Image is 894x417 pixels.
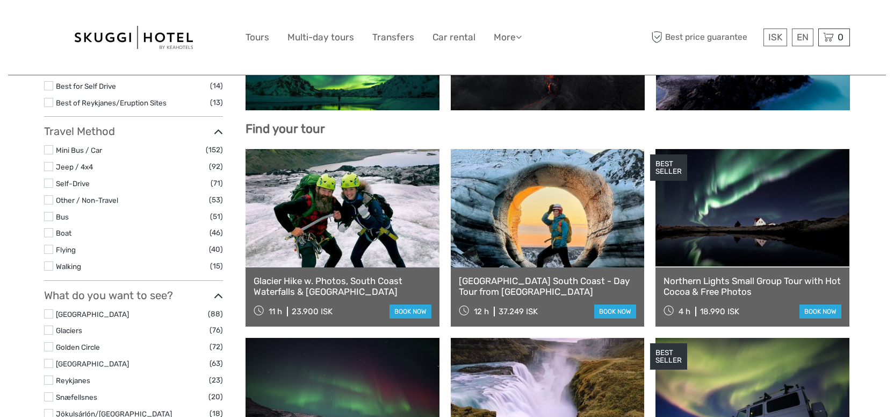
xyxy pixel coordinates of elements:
span: (71) [211,177,223,189]
a: Jeep / 4x4 [56,162,93,171]
a: Transfers [372,30,414,45]
a: Other / Non-Travel [56,196,118,204]
a: Best for Self Drive [56,82,116,90]
span: (51) [210,210,223,223]
span: 0 [836,32,845,43]
div: BEST SELLER [650,154,687,181]
span: (76) [210,324,223,336]
span: 12 h [474,307,489,316]
a: [GEOGRAPHIC_DATA] [56,310,129,319]
h3: Travel Method [44,125,223,138]
a: More [494,30,522,45]
a: [GEOGRAPHIC_DATA] [56,359,129,368]
span: (20) [208,391,223,403]
span: (63) [210,357,223,370]
a: Glaciers [56,326,82,335]
span: (14) [210,80,223,92]
a: Flying [56,245,76,254]
a: Car rental [432,30,475,45]
span: Best price guarantee [648,29,761,46]
a: Multi-day tours [287,30,354,45]
a: Snæfellsnes [56,393,97,401]
a: Golden Circle [56,343,100,351]
span: (72) [210,341,223,353]
a: Bus [56,213,69,221]
a: Mini Bus / Car [56,146,102,154]
a: Self-Drive [56,179,90,188]
span: (13) [210,96,223,109]
span: (88) [208,308,223,320]
span: (15) [210,260,223,272]
div: EN [792,29,813,46]
a: Tours [246,30,269,45]
span: 11 h [269,307,282,316]
div: 18.990 ISK [700,307,739,316]
div: BEST SELLER [650,343,687,370]
span: (23) [209,374,223,386]
a: Boat [56,229,71,237]
b: Find your tour [246,122,325,136]
span: (152) [206,144,223,156]
span: (92) [209,160,223,173]
span: 4 h [679,307,690,316]
a: Walking [56,262,81,271]
div: 23.900 ISK [292,307,333,316]
span: (53) [209,194,223,206]
h3: What do you want to see? [44,289,223,302]
a: book now [594,305,636,319]
a: book now [390,305,431,319]
a: Best of Reykjanes/Eruption Sites [56,98,167,107]
span: (40) [209,243,223,256]
img: 99-664e38a9-d6be-41bb-8ec6-841708cbc997_logo_big.jpg [75,26,193,49]
a: Northern Lights Small Group Tour with Hot Cocoa & Free Photos [664,275,841,298]
div: 37.249 ISK [499,307,538,316]
a: Glacier Hike w. Photos, South Coast Waterfalls & [GEOGRAPHIC_DATA] [254,275,431,298]
a: book now [799,305,841,319]
span: ISK [768,32,782,43]
span: (46) [210,227,223,239]
a: Reykjanes [56,376,90,385]
a: [GEOGRAPHIC_DATA] South Coast - Day Tour from [GEOGRAPHIC_DATA] [459,275,637,298]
